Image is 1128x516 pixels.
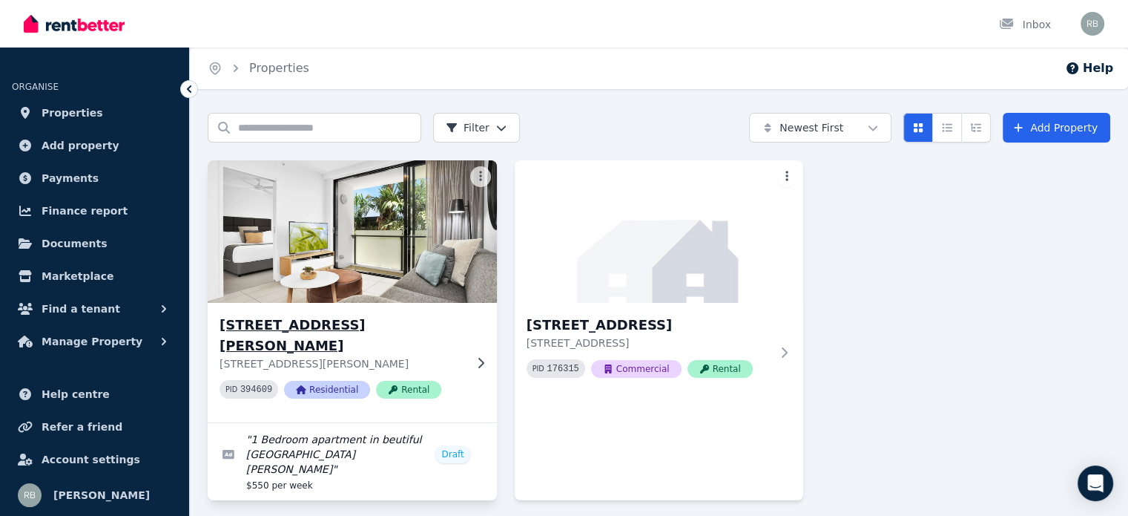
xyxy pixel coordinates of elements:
[12,445,177,474] a: Account settings
[42,418,122,436] span: Refer a friend
[42,137,119,154] span: Add property
[527,315,771,336] h3: [STREET_ADDRESS]
[225,385,237,393] small: PID
[12,294,177,324] button: Find a tenant
[12,327,177,356] button: Manage Property
[932,113,962,143] button: Compact list view
[903,113,991,143] div: View options
[527,336,771,350] p: [STREET_ADDRESS]
[42,300,120,318] span: Find a tenant
[12,412,177,442] a: Refer a friend
[749,113,891,143] button: Newest First
[903,113,933,143] button: Card view
[284,381,370,399] span: Residential
[515,160,804,402] a: 7/17 Liuzzi Street, Pialba[STREET_ADDRESS][STREET_ADDRESS]PID 176315CommercialRental
[42,169,99,187] span: Payments
[42,235,108,252] span: Documents
[220,315,464,356] h3: [STREET_ADDRESS][PERSON_NAME]
[532,365,544,373] small: PID
[1003,113,1110,143] a: Add Property
[776,166,797,187] button: More options
[190,48,327,89] nav: Breadcrumb
[1081,12,1104,36] img: Rick Baek
[42,385,110,403] span: Help centre
[12,163,177,193] a: Payments
[515,160,804,303] img: 7/17 Liuzzi Street, Pialba
[12,98,177,128] a: Properties
[42,104,103,122] span: Properties
[779,120,843,135] span: Newest First
[12,261,177,291] a: Marketplace
[433,113,520,143] button: Filter
[591,360,682,378] span: Commercial
[12,379,177,409] a: Help centre
[1078,466,1113,501] div: Open Intercom Messenger
[961,113,991,143] button: Expanded list view
[42,267,113,285] span: Marketplace
[240,385,272,395] code: 394609
[42,333,142,350] span: Manage Property
[249,61,309,75] a: Properties
[547,364,579,374] code: 176315
[42,451,140,468] span: Account settings
[208,423,497,500] a: Edit listing: 1 Bedroom apartment in beutiful Portside Hamilton
[208,160,497,422] a: 413/35 Hercules St, Hamilton[STREET_ADDRESS][PERSON_NAME][STREET_ADDRESS][PERSON_NAME]PID 394609R...
[12,196,177,226] a: Finance report
[220,356,464,371] p: [STREET_ADDRESS][PERSON_NAME]
[12,229,177,258] a: Documents
[687,360,753,378] span: Rental
[12,82,59,92] span: ORGANISE
[470,166,491,187] button: More options
[53,486,150,504] span: [PERSON_NAME]
[200,157,504,307] img: 413/35 Hercules St, Hamilton
[18,483,42,507] img: Rick Baek
[12,131,177,160] a: Add property
[42,202,128,220] span: Finance report
[1065,59,1113,77] button: Help
[446,120,489,135] span: Filter
[24,13,125,35] img: RentBetter
[376,381,441,399] span: Rental
[999,17,1051,32] div: Inbox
